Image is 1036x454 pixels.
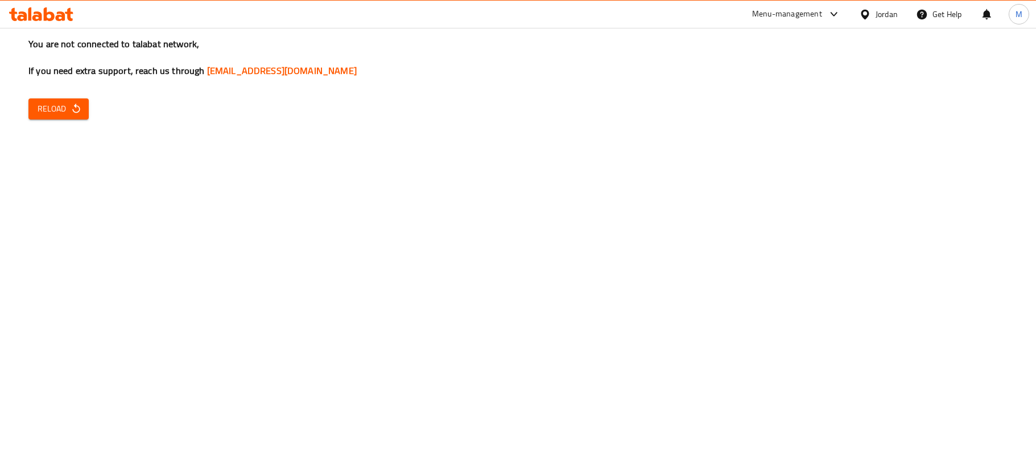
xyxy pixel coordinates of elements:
[207,62,357,79] a: [EMAIL_ADDRESS][DOMAIN_NAME]
[28,38,1008,77] h3: You are not connected to talabat network, If you need extra support, reach us through
[38,102,80,116] span: Reload
[28,98,89,119] button: Reload
[752,7,822,21] div: Menu-management
[1016,8,1022,20] span: M
[876,8,898,20] div: Jordan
